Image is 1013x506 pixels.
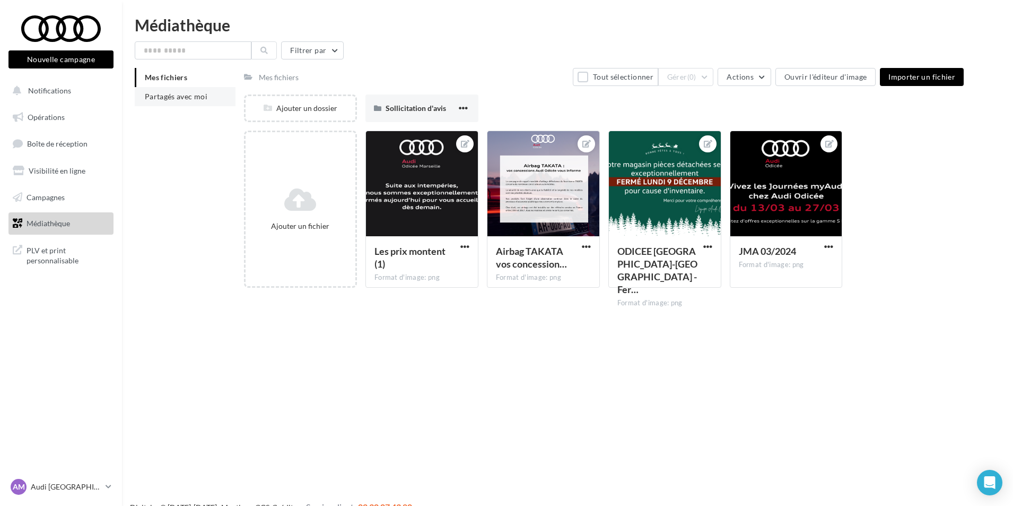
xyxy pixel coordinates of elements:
div: Ajouter un dossier [246,103,355,114]
div: Format d'image: png [739,260,834,270]
div: Format d'image: png [374,273,469,282]
span: Airbag TAKATA vos concessions Audi Odicée vous informe [496,245,567,270]
span: ODICEE Aix-Marseille-St Vic - Fermeture inventaire 2024-1 [617,245,697,295]
span: Actions [727,72,753,81]
span: Opérations [28,113,65,122]
span: Visibilité en ligne [29,166,85,175]
div: Médiathèque [135,17,1000,33]
a: PLV et print personnalisable [6,239,116,270]
button: Importer un fichier [880,68,964,86]
button: Nouvelle campagne [8,50,113,68]
span: Mes fichiers [145,73,187,82]
span: Boîte de réception [27,139,88,148]
span: Notifications [28,86,71,95]
button: Notifications [6,80,111,102]
a: Visibilité en ligne [6,160,116,182]
div: Mes fichiers [259,72,299,83]
span: Sollicitation d'avis [386,104,446,113]
div: Format d'image: png [617,298,712,308]
div: Format d'image: png [496,273,591,282]
span: Les prix montent (1) [374,245,446,270]
span: PLV et print personnalisable [27,243,109,266]
span: JMA 03/2024 [739,245,796,257]
a: Boîte de réception [6,132,116,155]
a: Opérations [6,106,116,128]
button: Tout sélectionner [573,68,658,86]
span: Partagés avec moi [145,92,207,101]
span: Campagnes [27,192,65,201]
span: Médiathèque [27,219,70,228]
a: AM Audi [GEOGRAPHIC_DATA] [8,477,113,497]
div: Open Intercom Messenger [977,470,1002,495]
a: Campagnes [6,186,116,209]
span: Importer un fichier [888,72,955,81]
button: Gérer(0) [658,68,714,86]
p: Audi [GEOGRAPHIC_DATA] [31,482,101,492]
span: AM [13,482,25,492]
div: Ajouter un fichier [250,221,351,231]
button: Ouvrir l'éditeur d'image [775,68,876,86]
button: Filtrer par [281,41,344,59]
button: Actions [718,68,771,86]
span: (0) [687,73,696,81]
a: Médiathèque [6,212,116,235]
